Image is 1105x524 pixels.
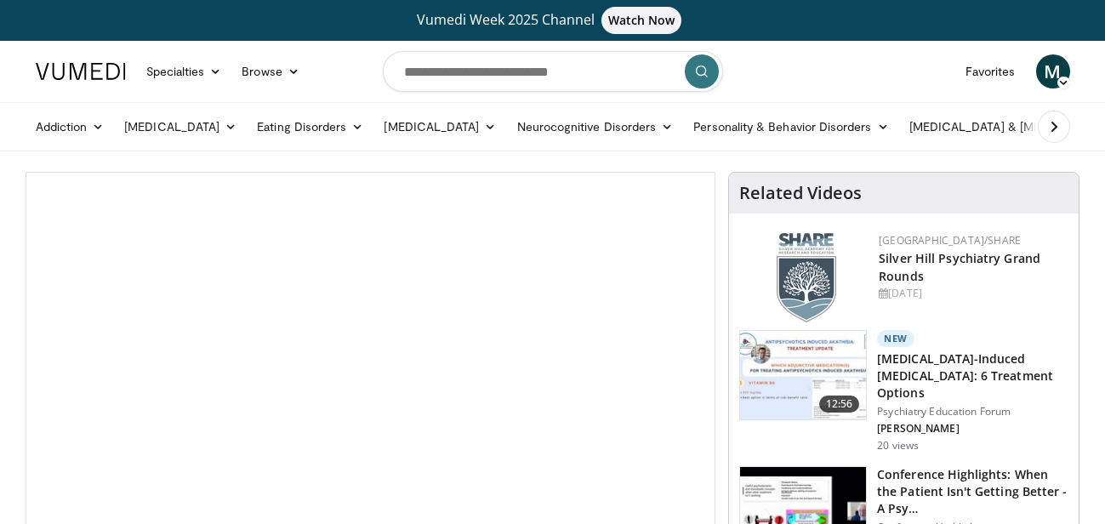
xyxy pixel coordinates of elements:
div: [DATE] [879,286,1065,301]
h4: Related Videos [739,183,862,203]
img: acc69c91-7912-4bad-b845-5f898388c7b9.150x105_q85_crop-smart_upscale.jpg [740,331,866,419]
img: f8aaeb6d-318f-4fcf-bd1d-54ce21f29e87.png.150x105_q85_autocrop_double_scale_upscale_version-0.2.png [777,233,836,322]
h3: [MEDICAL_DATA]-Induced [MEDICAL_DATA]: 6 Treatment Options [877,350,1068,402]
a: Eating Disorders [247,110,373,144]
a: [GEOGRAPHIC_DATA]/SHARE [879,233,1021,248]
input: Search topics, interventions [383,51,723,92]
a: Silver Hill Psychiatry Grand Rounds [879,250,1040,284]
img: VuMedi Logo [36,63,126,80]
p: New [877,330,914,347]
a: 12:56 New [MEDICAL_DATA]-Induced [MEDICAL_DATA]: 6 Treatment Options Psychiatry Education Forum [... [739,330,1068,453]
p: Psychiatry Education Forum [877,405,1068,419]
span: Watch Now [601,7,682,34]
a: Specialties [136,54,232,88]
a: Personality & Behavior Disorders [683,110,898,144]
p: 20 views [877,439,919,453]
span: 12:56 [819,396,860,413]
a: [MEDICAL_DATA] [114,110,247,144]
a: Favorites [955,54,1026,88]
a: Neurocognitive Disorders [507,110,684,144]
a: Browse [231,54,310,88]
a: M [1036,54,1070,88]
a: Addiction [26,110,115,144]
a: [MEDICAL_DATA] [373,110,506,144]
a: Vumedi Week 2025 ChannelWatch Now [38,7,1068,34]
p: [PERSON_NAME] [877,422,1068,436]
h3: Conference Highlights: When the Patient Isn't Getting Better - A Psy… [877,466,1068,517]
